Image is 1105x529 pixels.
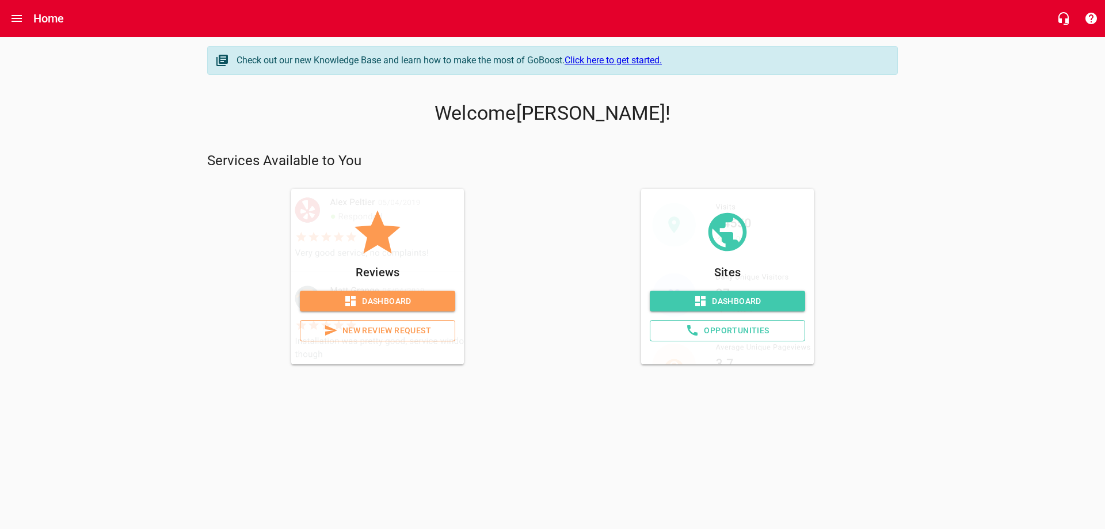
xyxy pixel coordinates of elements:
[207,102,898,125] p: Welcome [PERSON_NAME] !
[33,9,64,28] h6: Home
[237,54,886,67] div: Check out our new Knowledge Base and learn how to make the most of GoBoost.
[300,291,455,312] a: Dashboard
[1050,5,1077,32] button: Live Chat
[650,320,805,341] a: Opportunities
[659,294,796,309] span: Dashboard
[660,324,795,338] span: Opportunities
[207,152,898,170] p: Services Available to You
[309,294,446,309] span: Dashboard
[650,263,805,281] p: Sites
[310,324,445,338] span: New Review Request
[3,5,31,32] button: Open drawer
[1077,5,1105,32] button: Support Portal
[300,320,455,341] a: New Review Request
[565,55,662,66] a: Click here to get started.
[300,263,455,281] p: Reviews
[650,291,805,312] a: Dashboard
